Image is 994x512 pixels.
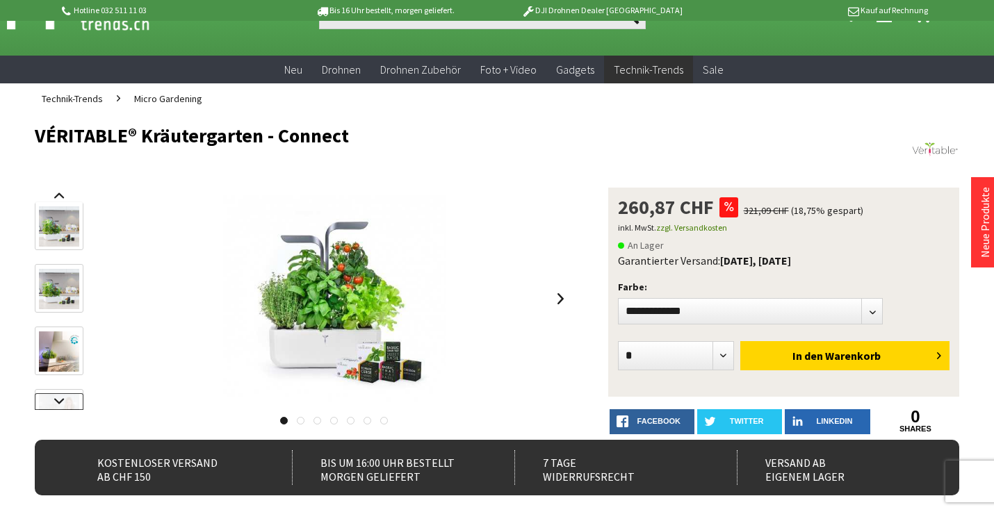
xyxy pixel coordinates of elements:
b: [DATE], [DATE] [720,254,791,267]
span: An Lager [618,237,664,254]
span: Technik-Trends [42,92,103,105]
span: Neu [284,63,302,76]
p: Bis 16 Uhr bestellt, morgen geliefert. [276,2,493,19]
div: Versand ab eigenem Lager [737,450,933,485]
a: twitter [697,409,782,434]
a: Neu [275,56,312,84]
div: Kostenloser Versand ab CHF 150 [70,450,266,485]
a: shares [873,424,958,433]
a: Drohnen [312,56,370,84]
span: LinkedIn [816,417,852,425]
span: Foto + Video [480,63,537,76]
a: Neue Produkte [978,187,992,258]
a: zzgl. Versandkosten [656,222,727,233]
a: LinkedIn [785,409,870,434]
span: Technik-Trends [614,63,683,76]
div: 7 Tage Widerrufsrecht [514,450,710,485]
button: In den Warenkorb [740,341,950,370]
span: Drohnen [322,63,361,76]
p: DJI Drohnen Dealer [GEOGRAPHIC_DATA] [494,2,710,19]
p: Hotline 032 511 11 03 [59,2,276,19]
p: inkl. MwSt. [618,220,950,236]
a: 0 [873,409,958,424]
p: Kauf auf Rechnung [710,2,927,19]
span: In den [792,349,823,363]
a: Technik-Trends [35,83,110,114]
img: Véritable® [911,125,959,174]
span: facebook [637,417,681,425]
span: (18,75% gespart) [791,204,863,217]
h1: VÉRITABLE® Kräutergarten - Connect [35,125,774,146]
span: Sale [703,63,724,76]
span: Warenkorb [825,349,881,363]
a: Micro Gardening [127,83,209,114]
a: Drohnen Zubehör [370,56,471,84]
p: Farbe: [618,279,950,295]
span: 321,09 CHF [744,204,789,217]
div: Bis um 16:00 Uhr bestellt Morgen geliefert [292,450,488,485]
a: Gadgets [546,56,604,84]
div: Garantierter Versand: [618,254,950,267]
img: VÉRITABLE® Kräutergarten - Connect [223,188,446,410]
span: Micro Gardening [134,92,202,105]
span: 260,87 CHF [618,197,714,217]
a: facebook [610,409,694,434]
span: Drohnen Zubehör [380,63,461,76]
span: twitter [730,417,764,425]
a: Technik-Trends [604,56,693,84]
span: Gadgets [556,63,594,76]
a: Sale [693,56,733,84]
a: Foto + Video [471,56,546,84]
